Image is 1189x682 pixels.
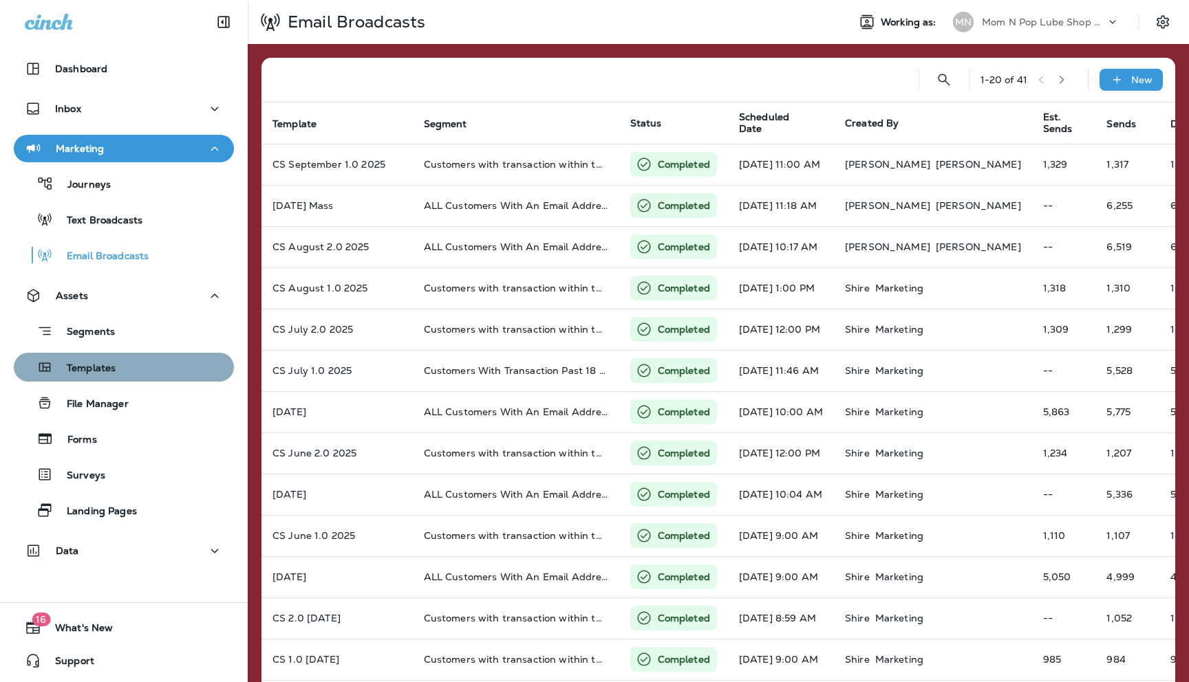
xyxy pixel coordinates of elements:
button: Dashboard [14,55,234,82]
p: Marketing [875,489,923,500]
p: [PERSON_NAME] [845,200,930,211]
td: 984 [1095,639,1159,680]
p: Journeys [54,179,111,192]
td: -- [1032,185,1096,226]
td: 1,107 [1095,515,1159,556]
p: [PERSON_NAME] [936,241,1021,252]
td: [DATE] 11:18 AM [728,185,834,226]
p: Marketing [875,324,923,335]
p: Marketing [875,283,923,294]
span: Segment [424,118,467,130]
button: Surveys [14,460,234,489]
p: Marketing [875,654,923,665]
td: 1,207 [1095,432,1159,474]
p: Surveys [53,470,105,483]
span: Customers with transaction within the last 18 Months [424,323,681,335]
p: Templates [53,362,116,375]
td: 5,336 [1095,474,1159,515]
span: Scheduled Date [739,111,828,135]
p: Completed [658,322,710,336]
p: CS August 2.0 2025 [272,241,402,252]
p: [PERSON_NAME] [936,200,1021,211]
span: Customers with transaction within the last 18 Months [424,612,681,624]
p: CS September 1.0 2025 [272,159,402,170]
span: ALL Customers With An Email Address [424,241,612,253]
td: 6,255 [1095,185,1159,226]
p: Completed [658,281,710,295]
p: Completed [658,157,710,171]
span: Scheduled Date [739,111,811,135]
span: Working as: [881,16,939,28]
button: Segments [14,316,234,346]
button: Journeys [14,169,234,198]
span: Status [630,117,662,129]
span: What's New [41,622,113,639]
p: Marketing [56,143,104,154]
p: Inbox [55,103,81,114]
td: 985 [1032,639,1096,680]
p: Shire [845,324,870,335]
p: Shire [845,448,870,459]
p: File Manager [53,398,129,411]
td: [DATE] 9:00 AM [728,556,834,597]
td: 1,110 [1032,515,1096,556]
span: Support [41,655,94,672]
button: Inbox [14,95,234,122]
button: Settings [1150,10,1175,34]
td: [DATE] 9:00 AM [728,639,834,680]
p: CS August 1.0 2025 [272,283,402,294]
td: 5,050 [1032,556,1096,597]
button: Email Broadcasts [14,241,234,269]
p: Email Broadcasts [53,250,149,263]
p: Shire [845,654,870,665]
button: Landing Pages [14,496,234,525]
p: New [1131,74,1153,85]
p: Marketing [875,406,923,417]
button: 16What's New [14,614,234,641]
p: [PERSON_NAME] [845,159,930,170]
span: 16 [32,613,50,626]
span: Sends [1106,118,1136,130]
span: ALL Customers With An Email Address [424,488,612,500]
td: -- [1032,474,1096,515]
p: CS July 1.0 2025 [272,365,402,376]
p: Marketing [875,448,923,459]
p: Completed [658,529,710,542]
td: [DATE] 11:46 AM [728,350,834,391]
p: Marketing [875,571,923,582]
td: 1,329 [1032,144,1096,185]
p: Completed [658,570,710,584]
p: Marketing [875,613,923,624]
span: Customers with transaction within the last 18 Months [424,653,681,665]
td: [DATE] 9:00 AM [728,515,834,556]
p: Email Broadcasts [282,12,425,32]
td: [DATE] 11:00 AM [728,144,834,185]
span: Customers With Transaction Past 18 Months [424,364,636,377]
span: Template [272,118,334,130]
p: Completed [658,446,710,460]
span: ALL Customers With An Email Address [424,199,612,212]
td: [DATE] 12:00 PM [728,309,834,350]
div: 1 - 20 of 41 [981,74,1027,85]
p: Mom N Pop Lube Shop Group dba Jiffy Lube [982,16,1106,27]
p: Labor Day Mass [272,200,402,211]
span: ALL Customers With An Email Address [424,406,612,418]
span: Est. Sends [1043,111,1091,135]
p: CS 2.0 May 2025 [272,613,402,624]
p: Text Broadcasts [53,214,142,228]
p: 4th of July 2025 [272,406,402,417]
span: Sends [1106,118,1154,130]
p: CS June 1.0 2025 [272,530,402,541]
p: Father's Day 2025 [272,489,402,500]
p: Completed [658,364,710,377]
span: Template [272,118,317,130]
p: Shire [845,365,870,376]
td: [DATE] 1:00 PM [728,267,834,309]
button: Marketing [14,135,234,162]
button: Text Broadcasts [14,205,234,234]
p: CS July 2.0 2025 [272,324,402,335]
p: Landing Pages [53,505,137,518]
p: [PERSON_NAME] [936,159,1021,170]
td: 5,863 [1032,391,1096,432]
p: Shire [845,571,870,582]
